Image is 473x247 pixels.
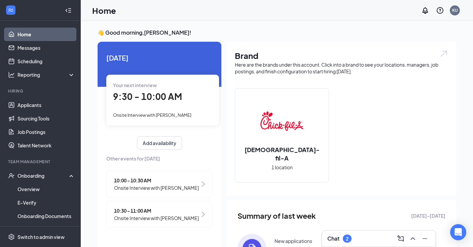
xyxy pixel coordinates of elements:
img: Chick-fil-A [260,100,303,143]
span: 10:30 - 11:00 AM [114,207,199,214]
svg: ComposeMessage [397,235,405,243]
span: Onsite Interview with [PERSON_NAME] [114,184,199,191]
span: Other events for [DATE] [106,155,213,162]
button: Add availability [137,136,182,150]
div: New applications [275,238,312,244]
div: Team Management [8,159,74,165]
div: Hiring [8,88,74,94]
span: [DATE] - [DATE] [411,212,445,219]
svg: Analysis [8,71,15,78]
h1: Home [92,5,116,16]
a: Overview [17,182,75,196]
svg: Notifications [421,6,429,14]
div: Open Intercom Messenger [450,224,466,240]
a: Sourcing Tools [17,112,75,125]
span: Your next interview [113,82,157,88]
div: Reporting [17,71,75,78]
svg: UserCheck [8,172,15,179]
div: Switch to admin view [17,234,65,240]
div: Onboarding [17,172,69,179]
svg: QuestionInfo [436,6,444,14]
button: Minimize [420,233,430,244]
button: ComposeMessage [395,233,406,244]
img: open.6027fd2a22e1237b5b06.svg [439,50,448,58]
a: Onboarding Documents [17,209,75,223]
div: KU [452,7,458,13]
button: ChevronUp [407,233,418,244]
svg: ChevronUp [409,235,417,243]
a: Home [17,28,75,41]
div: 2 [346,236,349,242]
div: Here are the brands under this account. Click into a brand to see your locations, managers, job p... [235,61,448,75]
span: [DATE] [106,52,213,63]
a: E-Verify [17,196,75,209]
a: Applicants [17,98,75,112]
span: 10:00 - 10:30 AM [114,177,199,184]
span: 1 location [271,164,293,171]
span: 9:30 - 10:00 AM [113,91,182,102]
svg: Minimize [421,235,429,243]
h1: Brand [235,50,448,61]
h2: [DEMOGRAPHIC_DATA]-fil-A [235,145,329,162]
span: Summary of last week [238,210,316,222]
a: Job Postings [17,125,75,139]
svg: WorkstreamLogo [7,7,14,13]
a: Activity log [17,223,75,236]
span: Onsite Interview with [PERSON_NAME] [114,214,199,222]
svg: Collapse [65,7,72,14]
span: Onsite Interview with [PERSON_NAME] [113,112,191,118]
h3: Chat [327,235,339,242]
svg: Settings [8,234,15,240]
a: Messages [17,41,75,55]
a: Talent Network [17,139,75,152]
h3: 👋 Good morning, [PERSON_NAME] ! [98,29,456,36]
a: Scheduling [17,55,75,68]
